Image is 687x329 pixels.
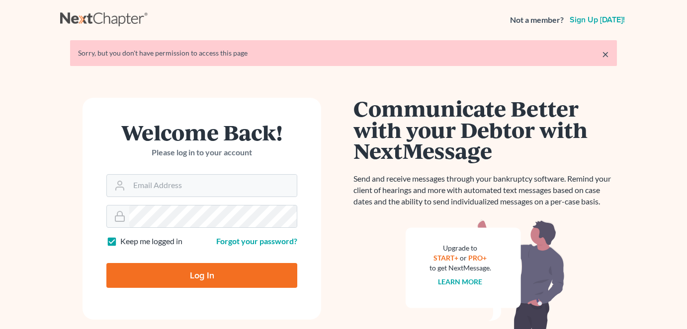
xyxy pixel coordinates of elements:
h1: Welcome Back! [106,122,297,143]
input: Email Address [129,175,297,197]
a: × [602,48,609,60]
div: Sorry, but you don't have permission to access this page [78,48,609,58]
div: Upgrade to [429,243,491,253]
a: PRO+ [469,254,487,262]
input: Log In [106,263,297,288]
strong: Not a member? [510,14,564,26]
a: START+ [434,254,459,262]
p: Send and receive messages through your bankruptcy software. Remind your client of hearings and mo... [353,173,617,207]
p: Please log in to your account [106,147,297,158]
div: to get NextMessage. [429,263,491,273]
h1: Communicate Better with your Debtor with NextMessage [353,98,617,161]
label: Keep me logged in [120,236,182,247]
a: Learn more [438,277,483,286]
a: Forgot your password? [216,236,297,246]
span: or [460,254,467,262]
a: Sign up [DATE]! [568,16,627,24]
